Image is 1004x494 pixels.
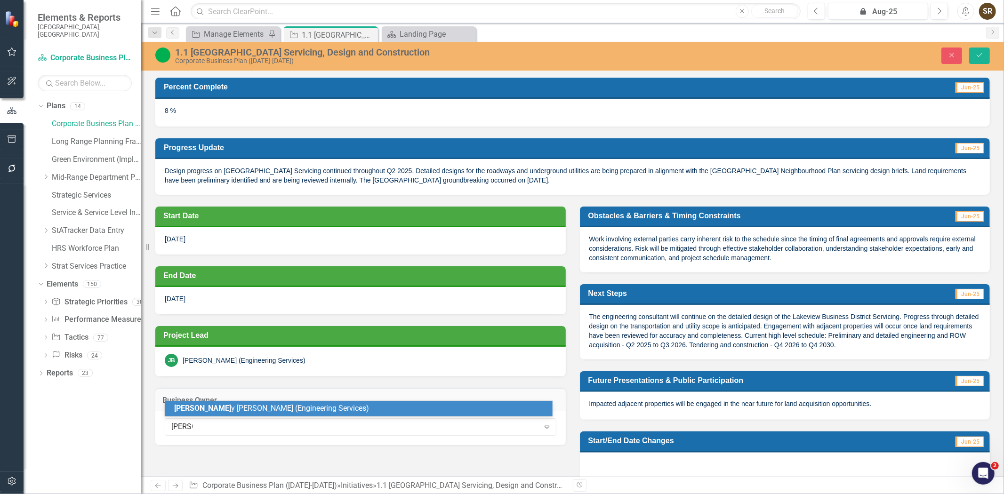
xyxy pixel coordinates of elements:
h3: Progress Update [164,143,717,152]
a: Initiatives [341,481,373,490]
a: Landing Page [384,28,474,40]
span: Jun-25 [956,143,984,153]
div: 1.1 [GEOGRAPHIC_DATA] Servicing, Design and Construction [302,29,376,41]
input: Search ClearPoint... [191,3,801,20]
a: StATracker Data Entry [52,225,141,236]
h3: End Date [163,271,561,280]
div: JB [165,354,178,367]
span: Jun-25 [956,437,984,447]
h3: Start Date [163,211,561,220]
small: [GEOGRAPHIC_DATA], [GEOGRAPHIC_DATA] [38,23,132,39]
div: Aug-25 [831,6,925,17]
span: The engineering consultant will continue on the detailed design of the Lakeview Business District... [589,313,979,349]
div: Manage Elements [204,28,266,40]
div: Corporate Business Plan ([DATE]-[DATE]) [175,57,626,64]
img: ClearPoint Strategy [5,10,21,27]
a: Performance Measures [51,314,145,325]
span: Impacted adjacent properties will be engaged in the near future for land acquisition opportunities. [589,400,872,407]
span: Jun-25 [956,376,984,386]
div: » » [189,480,565,491]
div: Landing Page [400,28,474,40]
a: Reports [47,368,73,379]
img: On Track [155,48,170,63]
div: 23 [78,369,93,377]
a: Corporate Business Plan ([DATE]-[DATE]) [52,119,141,129]
h3: Obstacles & Barriers & Timing Constraints [588,211,921,220]
a: Green Environment (Implementation) [52,154,141,165]
span: Design progress on [GEOGRAPHIC_DATA] Servicing continued throughout Q2 2025. Detailed designs for... [165,167,966,184]
h3: Business Owner [162,396,559,405]
h3: Start/End Date Changes [588,436,884,445]
input: Search Below... [38,75,132,91]
h3: Next Steps [588,289,815,298]
a: Mid-Range Department Plans [52,172,141,183]
button: Aug-25 [828,3,928,20]
div: [PERSON_NAME] (Engineering Services) [183,356,305,365]
h3: Future Presentations & Public Participation [588,376,922,385]
a: Service & Service Level Inventory [52,207,141,218]
div: 1.1 [GEOGRAPHIC_DATA] Servicing, Design and Construction [175,47,626,57]
iframe: Intercom live chat [972,462,995,485]
a: Risks [51,350,82,361]
button: SR [979,3,996,20]
div: 14 [70,102,85,110]
a: Elements [47,279,78,290]
div: 24 [87,351,102,359]
h3: Percent Complete [164,82,728,91]
a: Manage Elements [188,28,266,40]
a: Strat Services Practice [52,261,141,272]
button: Search [751,5,798,18]
div: 150 [83,280,101,288]
span: Jun-25 [956,211,984,222]
span: 2 [991,462,999,470]
span: y [PERSON_NAME] (Engineering Services) [174,404,369,413]
div: 8 % [155,99,990,126]
span: Jun-25 [956,82,984,93]
a: Plans [47,101,65,112]
span: [DATE] [165,235,185,243]
a: Strategic Services [52,190,141,201]
span: Elements & Reports [38,12,132,23]
span: Search [764,7,785,15]
span: Jun-25 [956,289,984,299]
span: [DATE] [165,295,185,303]
div: 30 [132,298,147,306]
span: [PERSON_NAME] [174,404,231,413]
a: Strategic Priorities [51,297,127,308]
a: Corporate Business Plan ([DATE]-[DATE]) [202,481,337,490]
a: Long Range Planning Framework [52,136,141,147]
div: 77 [93,334,108,342]
a: Tactics [51,332,88,343]
a: HRS Workforce Plan [52,243,141,254]
span: Work involving external parties carry inherent risk to the schedule since the timing of final agr... [589,235,976,262]
h3: Project Lead [163,331,561,340]
div: 1.1 [GEOGRAPHIC_DATA] Servicing, Design and Construction [377,481,578,490]
a: Corporate Business Plan ([DATE]-[DATE]) [38,53,132,64]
